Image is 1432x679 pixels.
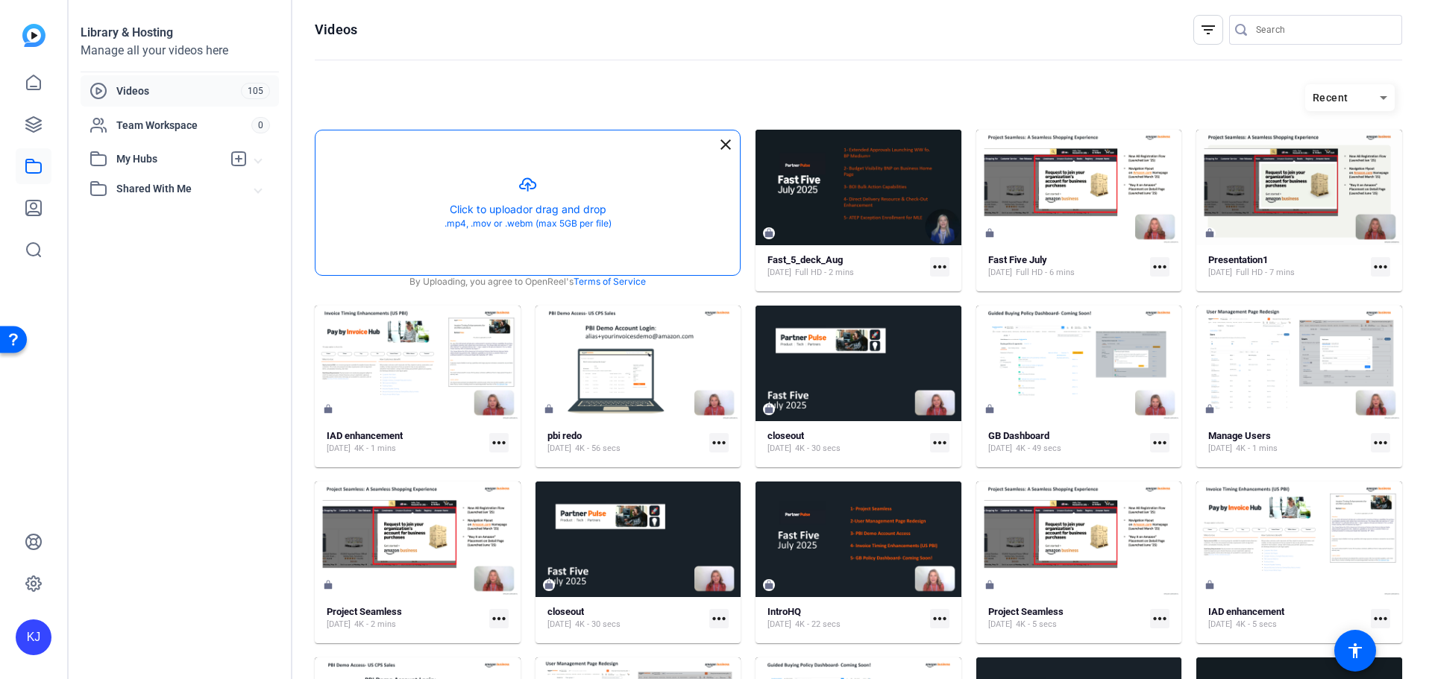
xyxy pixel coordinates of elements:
mat-icon: more_horiz [1150,257,1169,277]
a: Manage Users[DATE]4K - 1 mins [1208,430,1365,455]
mat-icon: more_horiz [1150,609,1169,628]
mat-icon: more_horiz [709,609,729,628]
mat-icon: filter_list [1199,21,1217,39]
div: Library & Hosting [81,24,279,42]
span: Full HD - 7 mins [1236,267,1295,279]
span: 4K - 49 secs [1016,443,1061,455]
span: 4K - 30 secs [795,443,841,455]
strong: Manage Users [1208,430,1271,441]
strong: Project Seamless [988,606,1064,617]
span: Full HD - 6 mins [1016,267,1075,279]
mat-icon: more_horiz [930,257,949,277]
strong: pbi redo [547,430,582,441]
a: Presentation1[DATE]Full HD - 7 mins [1208,254,1365,279]
h1: Videos [315,21,357,39]
span: 4K - 22 secs [795,619,841,631]
span: [DATE] [988,267,1012,279]
span: [DATE] [547,619,571,631]
a: GB Dashboard[DATE]4K - 49 secs [988,430,1145,455]
input: Search [1256,21,1390,39]
span: 4K - 5 secs [1016,619,1057,631]
strong: Fast Five July [988,254,1047,265]
strong: closeout [767,430,804,441]
div: By Uploading, you agree to OpenReel's [315,275,740,288]
mat-icon: more_horiz [489,433,509,452]
strong: IAD enhancement [1208,606,1284,617]
a: Fast Five July[DATE]Full HD - 6 mins [988,254,1145,279]
mat-icon: accessibility [1346,642,1364,660]
mat-icon: more_horiz [930,609,949,628]
mat-icon: more_horiz [930,433,949,452]
mat-icon: more_horiz [709,433,729,452]
span: Team Workspace [116,118,251,133]
span: 4K - 56 secs [575,443,621,455]
img: blue-gradient.svg [22,24,45,47]
mat-icon: more_horiz [1371,433,1390,452]
mat-icon: close [717,136,735,154]
mat-icon: more_horiz [489,609,509,628]
span: [DATE] [767,619,791,631]
strong: closeout [547,606,584,617]
span: 4K - 1 mins [354,443,396,455]
span: [DATE] [988,619,1012,631]
a: IntroHQ[DATE]4K - 22 secs [767,606,924,631]
span: [DATE] [1208,267,1232,279]
a: pbi redo[DATE]4K - 56 secs [547,430,704,455]
mat-expansion-panel-header: Shared With Me [81,174,279,203]
mat-icon: more_horiz [1371,257,1390,277]
strong: IAD enhancement [327,430,403,441]
strong: Fast_5_deck_Aug [767,254,843,265]
mat-icon: more_horiz [1150,433,1169,452]
div: Manage all your videos here [81,42,279,60]
span: [DATE] [767,443,791,455]
span: 4K - 1 mins [1236,443,1278,455]
mat-expansion-panel-header: My Hubs [81,144,279,174]
span: [DATE] [327,619,351,631]
strong: Project Seamless [327,606,402,617]
span: My Hubs [116,151,222,167]
span: Recent [1313,92,1348,104]
span: Shared With Me [116,181,255,197]
span: [DATE] [547,443,571,455]
span: [DATE] [988,443,1012,455]
span: 4K - 30 secs [575,619,621,631]
a: IAD enhancement[DATE]4K - 5 secs [1208,606,1365,631]
a: closeout[DATE]4K - 30 secs [767,430,924,455]
a: closeout[DATE]4K - 30 secs [547,606,704,631]
a: Project Seamless[DATE]4K - 2 mins [327,606,483,631]
a: Project Seamless[DATE]4K - 5 secs [988,606,1145,631]
span: [DATE] [1208,619,1232,631]
span: Videos [116,83,241,98]
mat-icon: more_horiz [1371,609,1390,628]
span: 4K - 5 secs [1236,619,1277,631]
a: IAD enhancement[DATE]4K - 1 mins [327,430,483,455]
span: 0 [251,117,270,133]
div: KJ [16,619,51,655]
span: 4K - 2 mins [354,619,396,631]
span: [DATE] [327,443,351,455]
a: Fast_5_deck_Aug[DATE]Full HD - 2 mins [767,254,924,279]
span: [DATE] [1208,443,1232,455]
strong: Presentation1 [1208,254,1268,265]
span: 105 [241,83,270,99]
span: Full HD - 2 mins [795,267,854,279]
a: Terms of Service [574,275,646,288]
strong: GB Dashboard [988,430,1049,441]
strong: IntroHQ [767,606,801,617]
span: [DATE] [767,267,791,279]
